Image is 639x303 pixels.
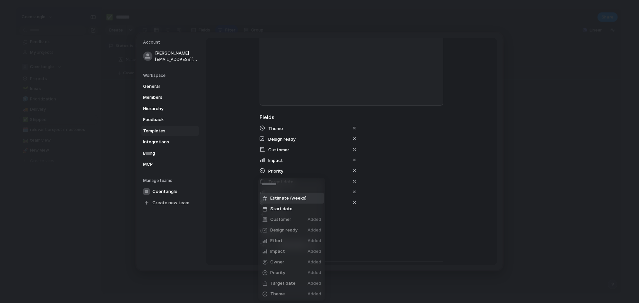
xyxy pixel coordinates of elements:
[270,227,298,233] span: Design ready
[308,216,321,223] span: Added
[270,259,284,265] span: Owner
[270,269,285,276] span: Priority
[270,280,296,287] span: Target date
[270,237,283,244] span: Effort
[308,280,321,287] span: Added
[270,206,293,212] span: Start date
[270,291,285,297] span: Theme
[308,248,321,255] span: Added
[270,248,285,255] span: Impact
[308,237,321,244] span: Added
[270,216,291,223] span: Customer
[308,259,321,265] span: Added
[308,291,321,297] span: Added
[308,227,321,233] span: Added
[270,195,307,202] span: Estimate (weeks)
[308,269,321,276] span: Added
